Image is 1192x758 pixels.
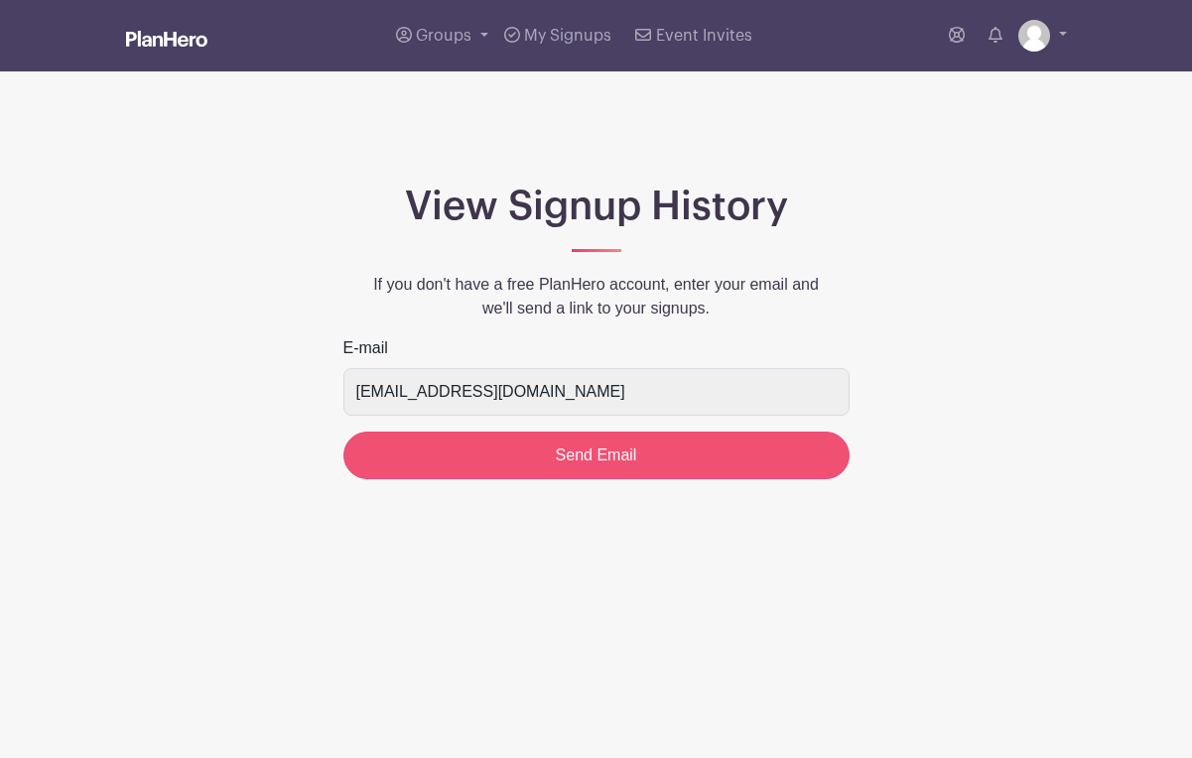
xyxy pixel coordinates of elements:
[524,28,611,44] span: My Signups
[343,368,850,416] input: e.g. julie@eventco.com
[343,336,388,360] label: E-mail
[343,273,850,320] p: If you don't have a free PlanHero account, enter your email and we'll send a link to your signups.
[416,28,471,44] span: Groups
[656,28,752,44] span: Event Invites
[343,432,850,479] input: Send Email
[126,31,207,47] img: logo_white-6c42ec7e38ccf1d336a20a19083b03d10ae64f83f12c07503d8b9e83406b4c7d.svg
[1018,20,1050,52] img: default-ce2991bfa6775e67f084385cd625a349d9dcbb7a52a09fb2fda1e96e2d18dcdb.png
[343,183,850,230] h1: View Signup History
